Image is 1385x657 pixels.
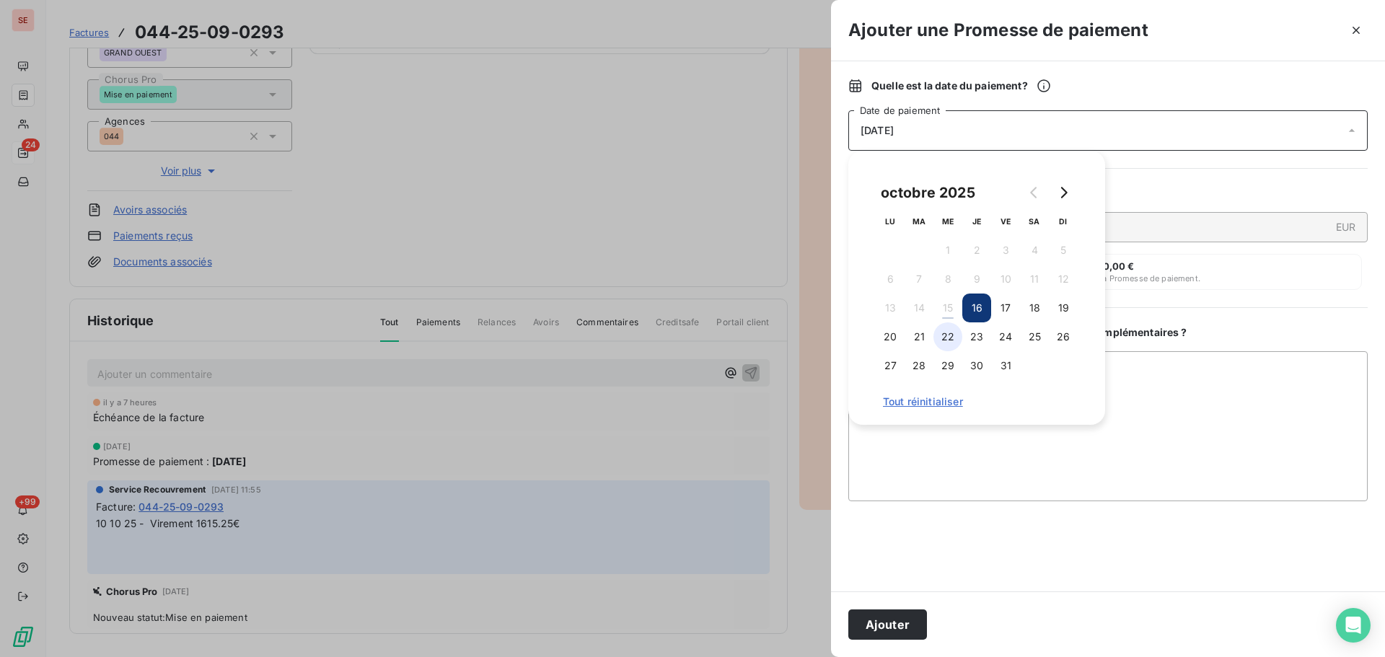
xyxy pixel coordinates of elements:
button: 9 [962,265,991,294]
span: 0,00 € [1103,260,1135,272]
button: Go to next month [1049,178,1078,207]
button: 31 [991,351,1020,380]
th: dimanche [1049,207,1078,236]
button: 8 [933,265,962,294]
button: 13 [876,294,905,322]
h3: Ajouter une Promesse de paiement [848,17,1148,43]
div: octobre 2025 [876,181,980,204]
button: 24 [991,322,1020,351]
button: 20 [876,322,905,351]
button: 3 [991,236,1020,265]
th: jeudi [962,207,991,236]
button: 2 [962,236,991,265]
button: 10 [991,265,1020,294]
button: 23 [962,322,991,351]
th: lundi [876,207,905,236]
button: 17 [991,294,1020,322]
th: mercredi [933,207,962,236]
button: 27 [876,351,905,380]
button: 16 [962,294,991,322]
button: 14 [905,294,933,322]
button: 1 [933,236,962,265]
div: Open Intercom Messenger [1336,608,1371,643]
button: Ajouter [848,609,927,640]
button: Go to previous month [1020,178,1049,207]
th: samedi [1020,207,1049,236]
button: 30 [962,351,991,380]
span: Tout réinitialiser [883,396,1070,407]
button: 12 [1049,265,1078,294]
th: mardi [905,207,933,236]
button: 22 [933,322,962,351]
button: 19 [1049,294,1078,322]
button: 25 [1020,322,1049,351]
th: vendredi [991,207,1020,236]
span: [DATE] [861,125,894,136]
button: 5 [1049,236,1078,265]
button: 15 [933,294,962,322]
span: Quelle est la date du paiement ? [871,79,1051,93]
button: 26 [1049,322,1078,351]
button: 18 [1020,294,1049,322]
button: 4 [1020,236,1049,265]
button: 6 [876,265,905,294]
button: 21 [905,322,933,351]
button: 29 [933,351,962,380]
button: 28 [905,351,933,380]
button: 7 [905,265,933,294]
button: 11 [1020,265,1049,294]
